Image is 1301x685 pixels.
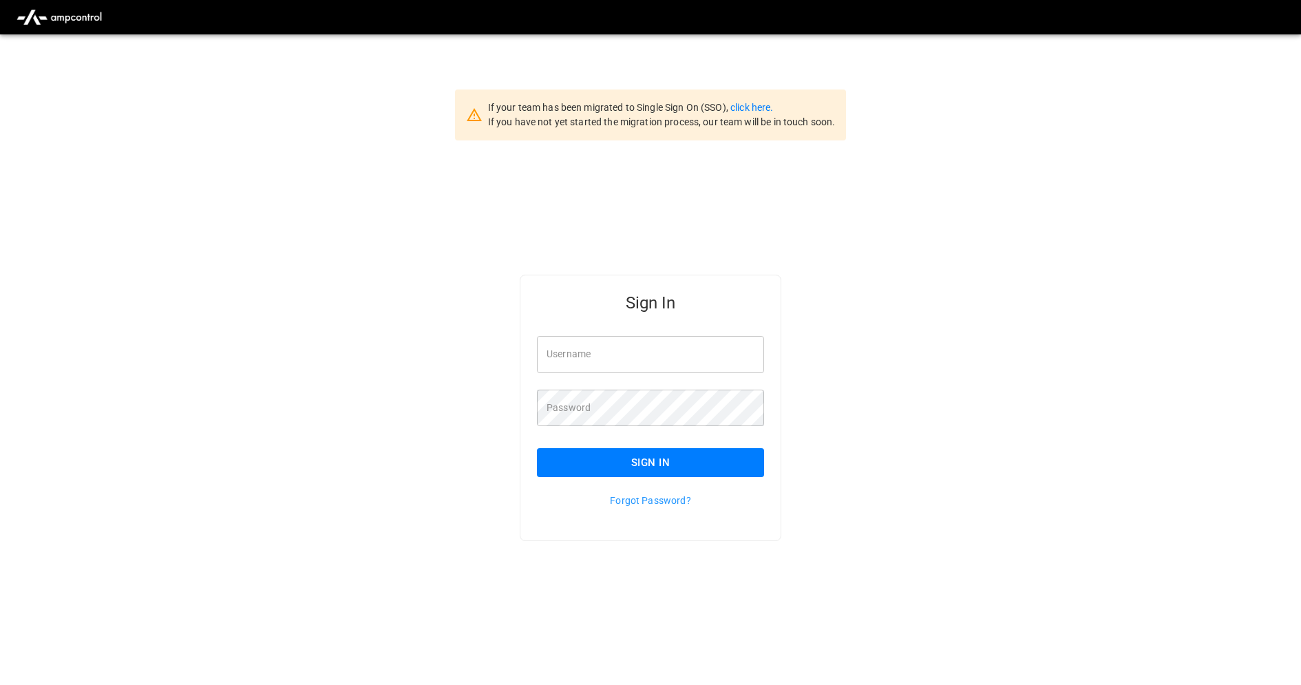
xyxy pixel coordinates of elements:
[488,102,730,113] span: If your team has been migrated to Single Sign On (SSO),
[11,4,107,30] img: ampcontrol.io logo
[730,102,773,113] a: click here.
[537,494,764,507] p: Forgot Password?
[488,116,836,127] span: If you have not yet started the migration process, our team will be in touch soon.
[537,292,764,314] h5: Sign In
[537,448,764,477] button: Sign In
